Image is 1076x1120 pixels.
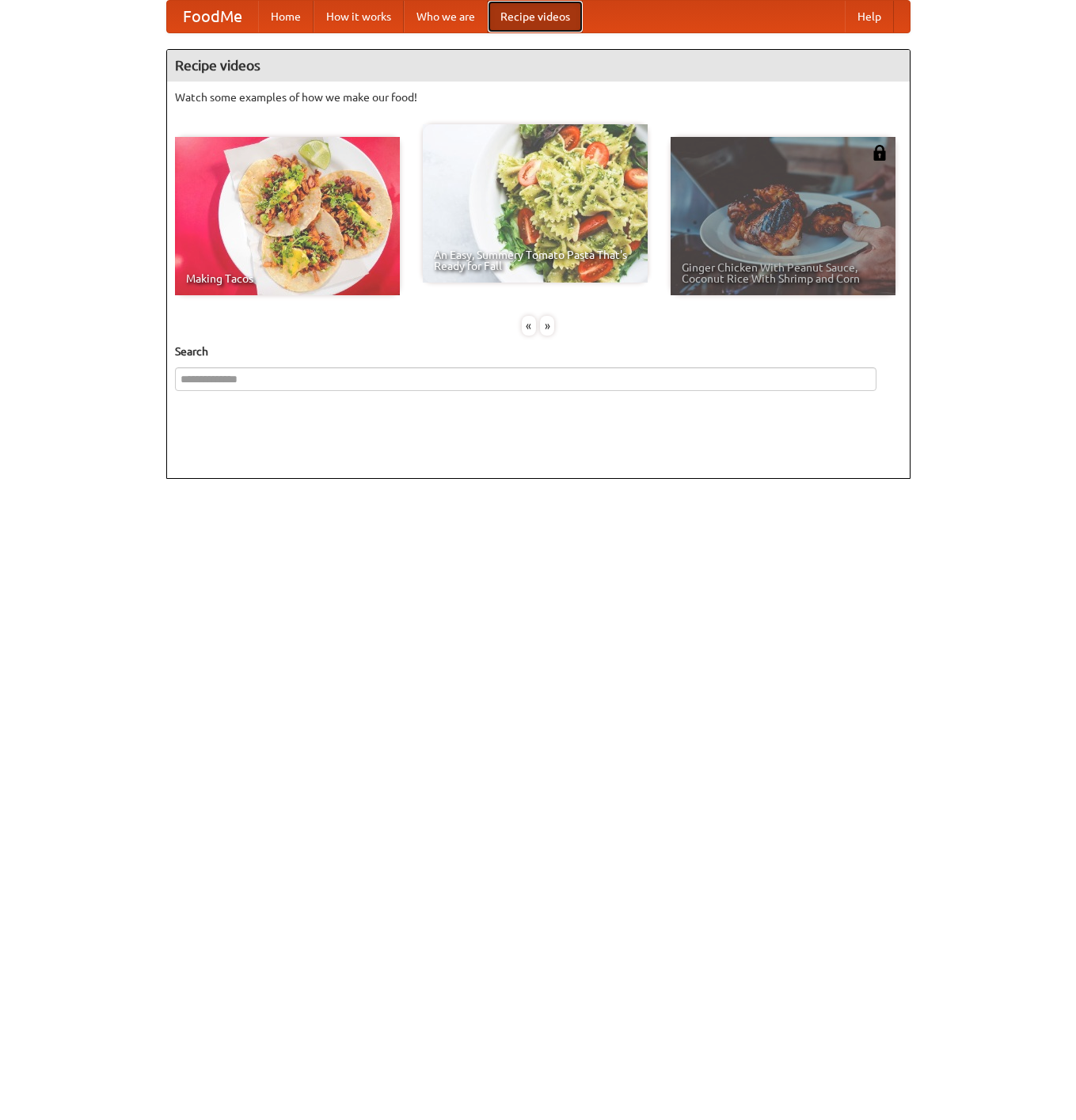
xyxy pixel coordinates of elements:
p: Watch some examples of how we make our food! [175,89,902,105]
span: An Easy, Summery Tomato Pasta That's Ready for Fall [434,249,637,271]
a: Who we are [404,1,488,32]
a: FoodMe [167,1,258,32]
h4: Recipe videos [167,50,910,82]
div: « [522,316,536,336]
span: Making Tacos [186,273,389,284]
h5: Search [175,344,902,359]
a: An Easy, Summery Tomato Pasta That's Ready for Fall [423,124,648,283]
a: Recipe videos [488,1,583,32]
a: Home [258,1,314,32]
a: Help [845,1,894,32]
a: Making Tacos [175,137,400,295]
img: 483408.png [872,145,888,161]
div: » [540,316,554,336]
a: How it works [314,1,404,32]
